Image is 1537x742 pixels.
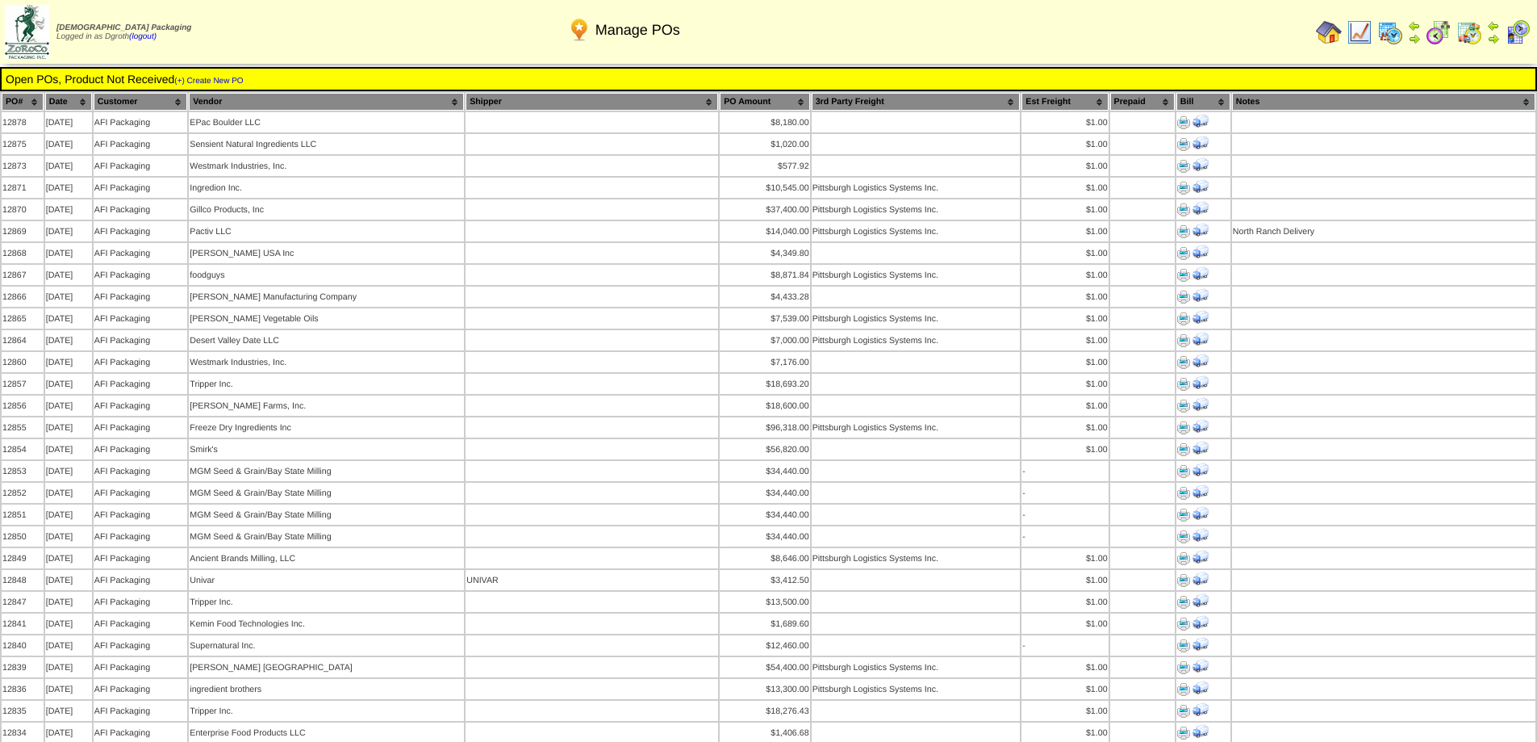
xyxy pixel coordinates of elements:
div: $54,400.00 [720,663,808,673]
img: Print Receiving Document [1192,549,1209,565]
div: $1.00 [1022,554,1107,564]
div: $1.00 [1022,663,1107,673]
th: Vendor [189,93,464,111]
td: MGM Seed & Grain/Bay State Milling [189,526,464,547]
div: $1,689.60 [720,619,808,629]
div: $1.00 [1022,597,1107,607]
td: 12869 [2,221,44,241]
th: Shipper [466,93,718,111]
img: Print Receiving Document [1192,571,1209,587]
div: $12,460.00 [720,641,808,651]
td: - [1021,483,1108,503]
div: $1.00 [1022,445,1107,455]
td: [DATE] [45,570,92,590]
div: $1.00 [1022,358,1107,367]
td: AFI Packaging [94,592,188,612]
td: 12852 [2,483,44,503]
div: $10,545.00 [720,183,808,193]
td: 12856 [2,396,44,416]
td: AFI Packaging [94,483,188,503]
td: [PERSON_NAME] USA Inc [189,243,464,263]
img: Print Receiving Document [1192,353,1209,369]
td: AFI Packaging [94,461,188,481]
td: [DATE] [45,330,92,350]
td: [DATE] [45,156,92,176]
img: Print [1177,182,1190,195]
div: $1.00 [1022,249,1107,258]
div: $18,600.00 [720,401,808,411]
td: North Ranch Delivery [1232,221,1535,241]
div: $56,820.00 [720,445,808,455]
img: Print [1177,160,1190,173]
td: AFI Packaging [94,505,188,525]
td: Smirk's [189,439,464,459]
td: 12865 [2,308,44,329]
td: [DATE] [45,679,92,699]
td: [DATE] [45,265,92,285]
img: Print Receiving Document [1192,200,1209,216]
td: 12836 [2,679,44,699]
td: 12871 [2,178,44,198]
img: arrowleft.gif [1487,19,1500,32]
div: $7,000.00 [720,336,808,346]
td: 12855 [2,417,44,438]
img: home.gif [1316,19,1342,45]
td: Pittsburgh Logistics Systems Inc. [812,330,1021,350]
td: [DATE] [45,287,92,307]
td: Univar [189,570,464,590]
img: Print [1177,596,1190,609]
div: $34,440.00 [720,532,808,542]
img: Print [1177,618,1190,631]
td: [DATE] [45,352,92,372]
div: $18,693.20 [720,379,808,389]
img: Print [1177,400,1190,413]
td: 12853 [2,461,44,481]
div: $18,276.43 [720,706,808,716]
div: $1.00 [1022,728,1107,738]
td: AFI Packaging [94,679,188,699]
div: $8,646.00 [720,554,808,564]
td: AFI Packaging [94,265,188,285]
td: AFI Packaging [94,701,188,721]
td: [DATE] [45,221,92,241]
div: $7,539.00 [720,314,808,324]
th: Bill [1176,93,1230,111]
td: - [1021,505,1108,525]
td: [DATE] [45,439,92,459]
img: Print [1177,727,1190,740]
td: Pittsburgh Logistics Systems Inc. [812,265,1021,285]
img: Print [1177,530,1190,543]
img: Print Receiving Document [1192,222,1209,238]
img: arrowright.gif [1408,32,1421,45]
img: Print [1177,334,1190,347]
img: calendarblend.gif [1426,19,1451,45]
td: Westmark Industries, Inc. [189,352,464,372]
img: Print Receiving Document [1192,287,1209,304]
a: (logout) [129,32,157,41]
td: 12868 [2,243,44,263]
td: Sensient Natural Ingredients LLC [189,134,464,154]
div: $1.00 [1022,576,1107,585]
div: $1.00 [1022,161,1107,171]
img: Print [1177,443,1190,456]
img: Print Receiving Document [1192,680,1209,696]
td: [DATE] [45,112,92,132]
img: po.png [566,17,592,43]
img: Print [1177,487,1190,500]
th: Est Freight [1021,93,1108,111]
div: $1.00 [1022,706,1107,716]
div: $13,300.00 [720,685,808,694]
img: Print [1177,509,1190,522]
img: Print [1177,378,1190,391]
div: $37,400.00 [720,205,808,215]
td: AFI Packaging [94,112,188,132]
div: $96,318.00 [720,423,808,433]
td: [DATE] [45,243,92,263]
td: [DATE] [45,374,92,394]
td: AFI Packaging [94,439,188,459]
img: Print [1177,552,1190,565]
td: 12873 [2,156,44,176]
div: $14,040.00 [720,227,808,237]
img: Print [1177,421,1190,434]
td: Supernatural Inc. [189,635,464,656]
